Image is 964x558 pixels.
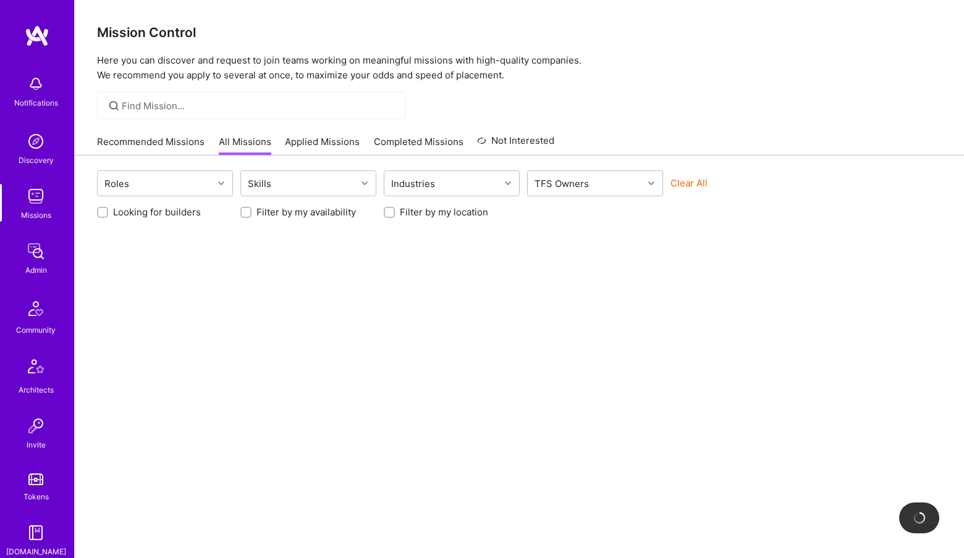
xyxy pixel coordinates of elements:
a: Applied Missions [285,135,360,156]
img: loading [911,510,927,526]
button: Clear All [670,177,708,189]
img: admin teamwork [23,239,48,264]
div: [DOMAIN_NAME] [6,545,66,558]
label: Looking for builders [113,206,201,219]
img: bell [23,72,48,96]
img: logo [25,25,49,47]
div: Invite [27,438,46,451]
img: Community [21,294,51,323]
div: Notifications [14,96,58,109]
a: Recommended Missions [97,135,205,156]
i: icon Chevron [218,180,224,186]
img: Architects [21,354,51,383]
label: Filter by my location [400,206,488,219]
img: discovery [23,129,48,154]
a: All Missions [219,135,271,156]
i: icon SearchGrey [107,99,121,113]
div: Missions [21,209,51,222]
div: Admin [25,264,47,277]
p: Here you can discover and request to join teams working on meaningful missions with high-quality ... [97,53,942,83]
img: tokens [28,473,43,485]
input: Find Mission... [122,99,397,112]
img: teamwork [23,184,48,209]
div: Industries [388,175,438,193]
img: guide book [23,520,48,545]
div: Architects [19,383,54,396]
a: Completed Missions [374,135,463,156]
div: Discovery [19,154,54,167]
a: Not Interested [477,133,554,156]
div: Tokens [23,490,49,503]
i: icon Chevron [505,180,511,186]
i: icon Chevron [648,180,654,186]
h3: Mission Control [97,25,942,40]
i: icon Chevron [361,180,368,186]
img: Invite [23,414,48,438]
div: Community [16,323,56,336]
div: Roles [101,175,132,193]
div: Skills [245,175,274,193]
div: TFS Owners [531,175,592,193]
label: Filter by my availability [256,206,356,219]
